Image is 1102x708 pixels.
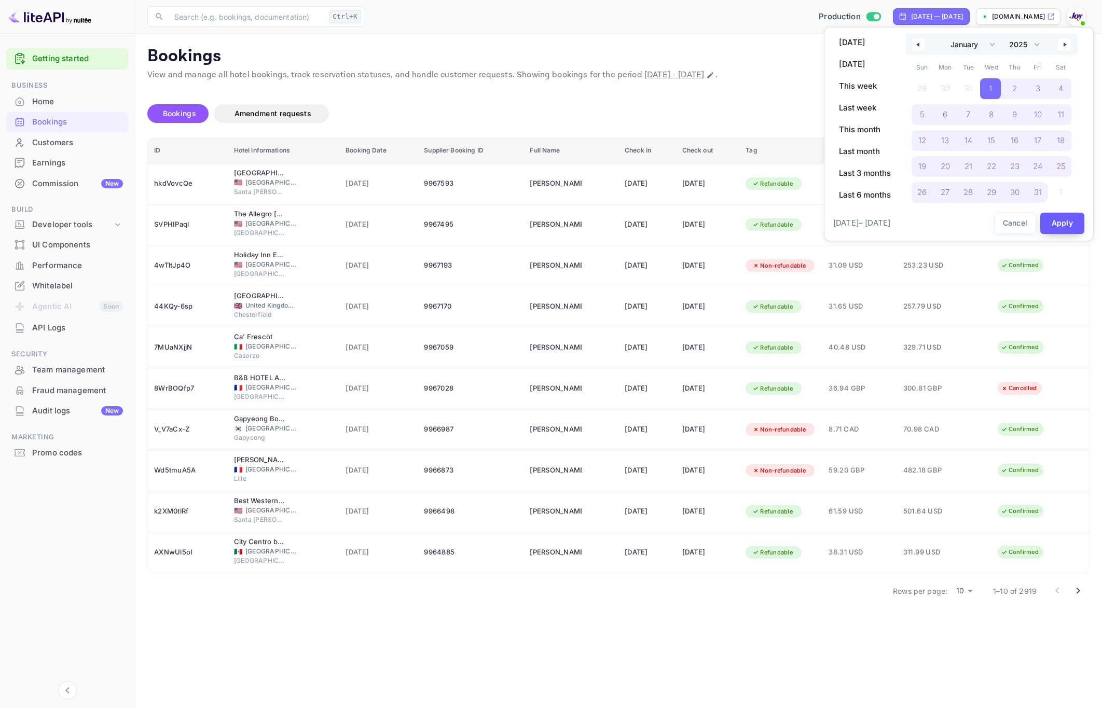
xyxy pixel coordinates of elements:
button: Last week [833,99,897,117]
span: 23 [1010,157,1020,176]
span: 30 [1010,183,1020,202]
button: 13 [934,128,957,148]
span: 9 [1012,105,1017,124]
button: 19 [911,154,934,174]
button: Apply [1040,213,1085,234]
span: 15 [987,131,995,150]
button: 12 [911,128,934,148]
span: 19 [918,157,926,176]
span: 4 [1058,79,1063,98]
span: 28 [963,183,973,202]
span: 11 [1058,105,1064,124]
button: 8 [980,102,1003,122]
span: 10 [1034,105,1042,124]
button: 25 [1049,154,1072,174]
button: 1 [980,76,1003,96]
span: Tue [957,59,980,76]
button: 22 [980,154,1003,174]
button: 28 [957,179,980,200]
button: 3 [1026,76,1050,96]
span: 29 [987,183,996,202]
button: Last 3 months [833,164,897,182]
button: 6 [934,102,957,122]
button: This month [833,121,897,138]
button: 10 [1026,102,1050,122]
span: 12 [918,131,926,150]
span: 31 [1034,183,1042,202]
button: [DATE] [833,55,897,73]
span: Sat [1049,59,1072,76]
button: 18 [1049,128,1072,148]
span: 5 [920,105,925,124]
span: 16 [1011,131,1018,150]
button: 7 [957,102,980,122]
span: Mon [934,59,957,76]
button: 14 [957,128,980,148]
button: 11 [1049,102,1072,122]
span: 17 [1034,131,1041,150]
button: 20 [934,154,957,174]
button: 5 [911,102,934,122]
button: 9 [1003,102,1026,122]
span: 20 [941,157,950,176]
button: 2 [1003,76,1026,96]
button: 26 [911,179,934,200]
button: 17 [1026,128,1050,148]
button: Last month [833,143,897,160]
span: 25 [1056,157,1066,176]
button: 24 [1026,154,1050,174]
span: Fri [1026,59,1050,76]
span: Thu [1003,59,1026,76]
button: Last 6 months [833,186,897,204]
button: 21 [957,154,980,174]
span: 14 [965,131,972,150]
span: 21 [965,157,972,176]
span: 27 [941,183,949,202]
button: This week [833,77,897,95]
span: 6 [943,105,947,124]
span: 24 [1033,157,1042,176]
span: Wed [980,59,1003,76]
button: [DATE] [833,34,897,51]
button: 29 [980,179,1003,200]
button: 23 [1003,154,1026,174]
button: 30 [1003,179,1026,200]
button: 27 [934,179,957,200]
span: 3 [1036,79,1040,98]
span: 18 [1057,131,1065,150]
span: 2 [1012,79,1017,98]
button: 4 [1049,76,1072,96]
span: 22 [987,157,996,176]
span: 7 [966,105,970,124]
span: [DATE] – [DATE] [833,217,890,229]
button: 31 [1026,179,1050,200]
span: 8 [989,105,994,124]
span: 1 [989,79,992,98]
span: 26 [917,183,927,202]
button: Cancel [995,213,1036,234]
button: 16 [1003,128,1026,148]
button: 15 [980,128,1003,148]
span: Sun [911,59,934,76]
span: 13 [941,131,949,150]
